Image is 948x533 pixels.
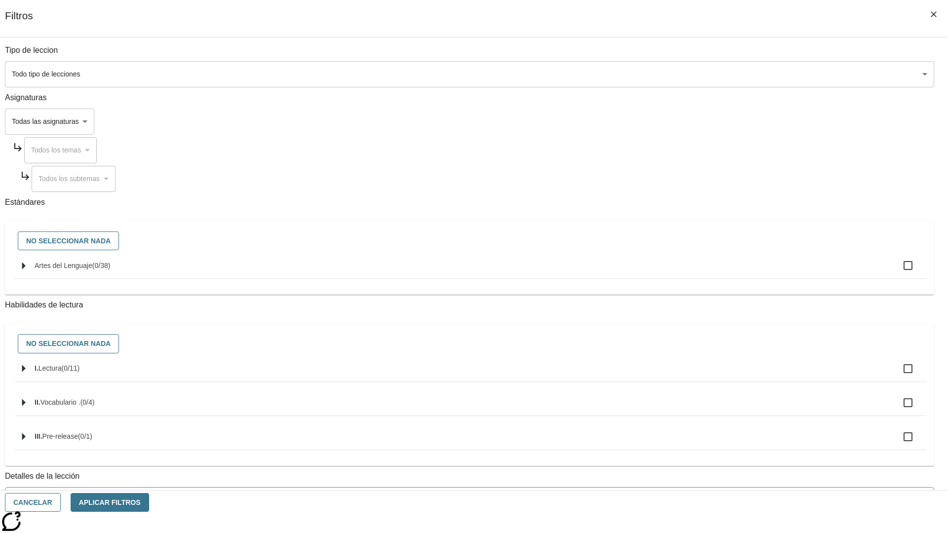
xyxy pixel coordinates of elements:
p: Asignaturas [5,92,934,104]
div: Seleccione estándares [13,229,926,253]
span: 0 estándares seleccionados/11 estándares en grupo [61,364,79,372]
div: La Actividad cubre los factores a considerar para el ajuste automático del lexile [5,488,934,509]
p: Tipo de leccion [5,45,934,56]
h1: Filtros [5,10,33,37]
span: II. [35,398,40,406]
ul: Seleccione estándares [15,253,926,287]
button: Cerrar los filtros del Menú lateral [923,4,944,25]
button: No seleccionar nada [18,231,119,251]
span: 0 estándares seleccionados/1 estándares en grupo [78,432,92,440]
p: Habilidades de lectura [5,300,934,311]
button: Cancelar [5,493,61,512]
span: Lectura [39,364,62,372]
span: Pre-release [42,432,78,440]
div: Seleccione una Asignatura [32,166,116,192]
span: Vocabulario . [40,398,80,406]
p: Estándares [5,197,934,208]
span: Artes del Lenguaje [35,262,92,269]
p: Detalles de la lección [5,471,934,482]
ul: Seleccione habilidades [15,356,926,458]
div: Seleccione habilidades [13,332,926,356]
span: 0 estándares seleccionados/4 estándares en grupo [80,398,95,406]
button: No seleccionar nada [18,334,119,353]
div: Seleccione una Asignatura [5,109,94,135]
span: 0 estándares seleccionados/38 estándares en grupo [92,262,111,269]
div: Seleccione una Asignatura [24,137,97,163]
button: Aplicar Filtros [71,493,149,512]
span: I. [35,364,39,372]
div: Seleccione un tipo de lección [5,61,934,87]
span: III. [35,432,42,440]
